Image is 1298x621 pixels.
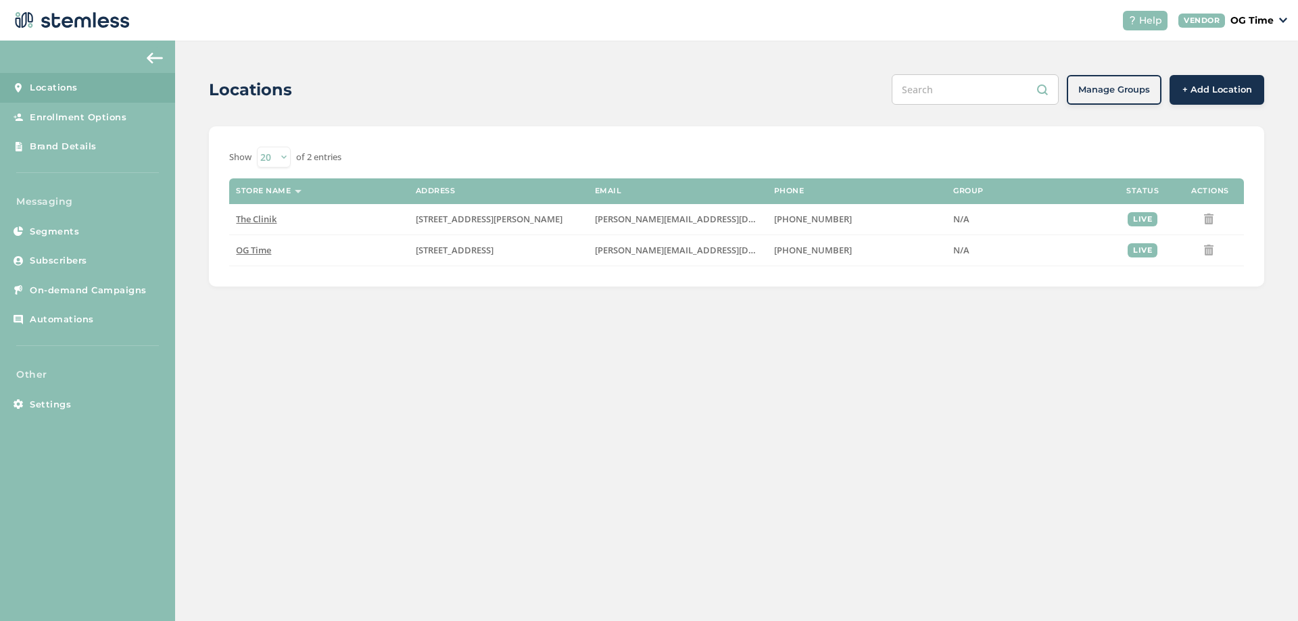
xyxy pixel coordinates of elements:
label: Group [953,187,984,195]
span: Automations [30,313,94,326]
span: + Add Location [1182,83,1252,97]
label: OG Time [236,245,402,256]
span: On-demand Campaigns [30,284,147,297]
label: of 2 entries [296,151,341,164]
span: [PERSON_NAME][EMAIL_ADDRESS][DOMAIN_NAME] [595,244,811,256]
span: Locations [30,81,78,95]
label: 20447 Nordhoff Street [416,214,581,225]
button: + Add Location [1170,75,1264,105]
iframe: Chat Widget [1230,556,1298,621]
p: OG Time [1230,14,1274,28]
label: (818) 860-4420 [774,214,940,225]
div: live [1128,243,1157,257]
span: Brand Details [30,140,97,153]
label: Address [416,187,456,195]
span: Help [1139,14,1162,28]
img: icon-help-white-03924b79.svg [1128,16,1136,24]
label: joshl@shhdistro.com [595,245,761,256]
span: OG Time [236,244,271,256]
label: 11605 Valley Boulevard [416,245,581,256]
th: Actions [1176,178,1244,204]
img: icon_down-arrow-small-66adaf34.svg [1279,18,1287,23]
span: The Clinik [236,213,277,225]
span: Segments [30,225,79,239]
img: icon-arrow-back-accent-c549486e.svg [147,53,163,64]
span: Subscribers [30,254,87,268]
label: Email [595,187,622,195]
span: [PHONE_NUMBER] [774,213,852,225]
div: VENDOR [1178,14,1225,28]
img: logo-dark-0685b13c.svg [11,7,130,34]
span: [STREET_ADDRESS] [416,244,494,256]
span: Settings [30,398,71,412]
span: Manage Groups [1078,83,1150,97]
label: Status [1126,187,1159,195]
label: N/A [953,245,1102,256]
label: Show [229,151,251,164]
span: [STREET_ADDRESS][PERSON_NAME] [416,213,562,225]
label: Store name [236,187,291,195]
button: Manage Groups [1067,75,1161,105]
span: [PHONE_NUMBER] [774,244,852,256]
h2: Locations [209,78,292,102]
label: The Clinik [236,214,402,225]
label: N/A [953,214,1102,225]
label: (818) 860-4420 [774,245,940,256]
label: joshl@shhdistro.com [595,214,761,225]
div: live [1128,212,1157,226]
label: Phone [774,187,804,195]
span: Enrollment Options [30,111,126,124]
input: Search [892,74,1059,105]
span: [PERSON_NAME][EMAIL_ADDRESS][DOMAIN_NAME] [595,213,811,225]
img: icon-sort-1e1d7615.svg [295,190,302,193]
